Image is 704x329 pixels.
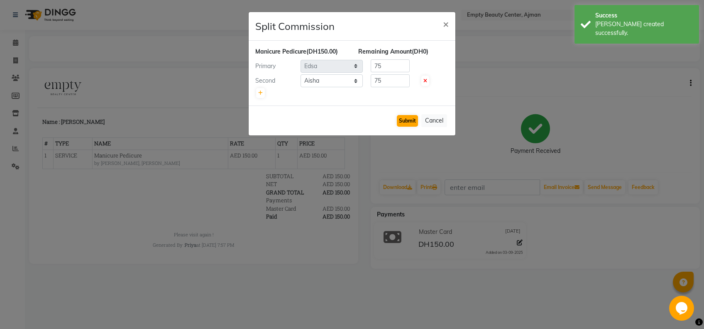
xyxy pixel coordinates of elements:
div: AED 150.00 [268,136,313,145]
th: QTY [238,61,260,74]
p: Invoice : V/2025-26/2207 [161,42,308,50]
button: Close [436,12,455,35]
th: TYPE [16,61,55,74]
div: AED 150.00 [268,128,313,137]
div: Bill created successfully. [595,20,693,37]
div: SUBTOTAL [224,96,268,104]
button: Cancel [421,114,447,127]
p: Name : [PERSON_NAME] [5,42,152,50]
p: Shop 5 Al Jerf 2 - Ajman [161,3,308,12]
h4: Split Commission [255,19,335,34]
small: by [PERSON_NAME], [PERSON_NAME] [57,83,189,90]
div: Paid [224,136,268,145]
td: AED 150.00 [260,73,308,92]
th: PRICE [260,61,308,74]
p: Contact : [PHONE_NUMBER] [161,12,308,20]
span: Priya [147,165,159,172]
p: Please visit again ! [5,155,308,162]
span: (DH0) [412,48,428,55]
span: (DH150.00) [306,48,338,55]
td: 1 [238,73,260,92]
div: Primary [249,62,301,71]
div: Generated By : at [DATE] 7:57 PM [5,165,308,172]
span: Manicure Pedicure [255,48,306,55]
td: 1 [5,73,16,92]
span: Remaining Amount [358,48,412,55]
div: Success [595,11,693,20]
td: AED 150.00 [191,73,238,92]
div: GRAND TOTAL [224,112,268,120]
div: NET [224,104,268,112]
div: Second [249,76,301,85]
span: Manicure Pedicure [57,75,189,83]
th: RATE [191,61,238,74]
button: Submit [397,115,418,127]
p: Date : [DATE] [161,50,308,58]
div: AED 150.00 [268,104,313,112]
div: AED 150.00 [268,96,313,104]
th: NAME [55,61,191,74]
div: AED 150.00 [268,112,313,120]
div: Payments [224,120,268,128]
iframe: chat widget [669,296,696,321]
th: # [5,61,16,74]
td: SERVICE [16,73,55,92]
span: × [443,17,449,30]
span: Master Card [229,128,259,136]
